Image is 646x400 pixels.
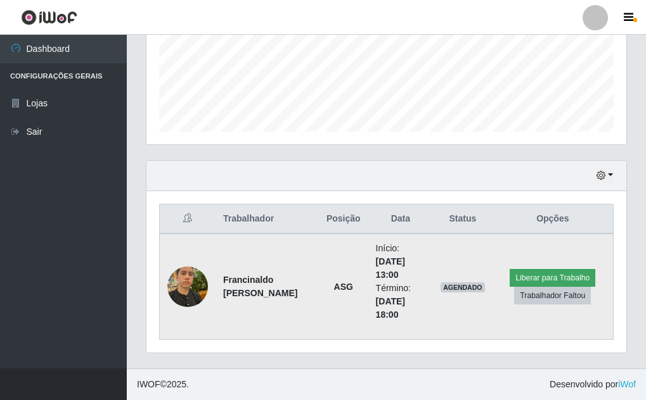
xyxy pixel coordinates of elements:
span: AGENDADO [441,282,485,292]
a: iWof [618,379,636,389]
li: Início: [376,242,425,282]
button: Trabalhador Faltou [514,287,591,304]
th: Data [368,204,433,234]
img: 1743036619624.jpeg [167,259,208,313]
img: CoreUI Logo [21,9,77,25]
th: Posição [319,204,368,234]
th: Status [433,204,493,234]
span: Desenvolvido por [550,378,636,391]
li: Término: [376,282,425,322]
button: Liberar para Trabalho [510,269,595,287]
span: © 2025 . [137,378,189,391]
th: Opções [493,204,614,234]
th: Trabalhador [216,204,319,234]
strong: ASG [334,282,353,292]
span: IWOF [137,379,160,389]
time: [DATE] 13:00 [376,256,405,280]
strong: Francinaldo [PERSON_NAME] [223,275,297,298]
time: [DATE] 18:00 [376,296,405,320]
